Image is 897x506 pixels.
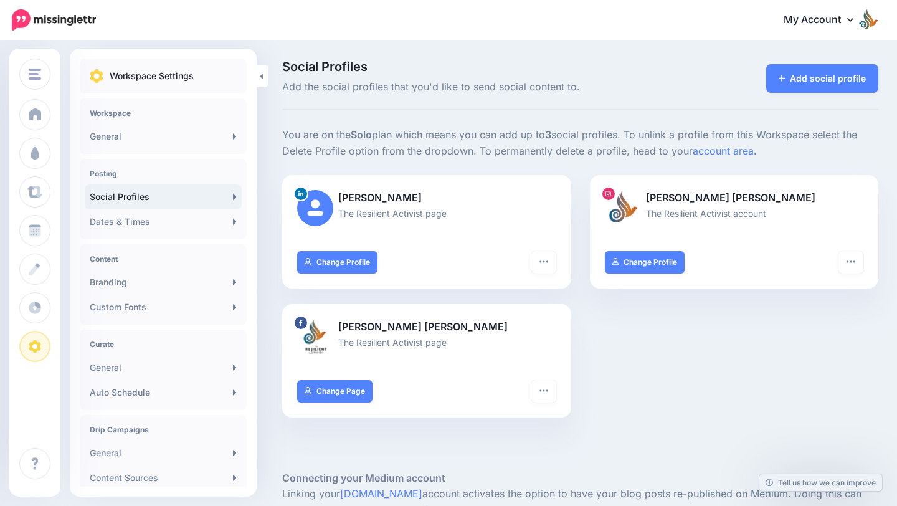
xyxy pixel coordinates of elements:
[85,355,242,380] a: General
[693,145,754,157] a: account area
[90,169,237,178] h4: Posting
[297,335,556,350] p: The Resilient Activist page
[297,251,377,274] a: Change Profile
[85,465,242,490] a: Content Sources
[85,295,242,320] a: Custom Fonts
[282,79,673,95] span: Add the social profiles that you'd like to send social content to.
[297,319,333,355] img: 252809667_4683429838407749_1838637535353719848_n-bsa125681.png
[297,380,373,403] a: Change Page
[351,128,372,141] b: Solo
[90,425,237,434] h4: Drip Campaigns
[90,108,237,118] h4: Workspace
[85,209,242,234] a: Dates & Times
[85,124,242,149] a: General
[282,127,878,160] p: You are on the plan which means you can add up to social profiles. To unlink a profile from this ...
[759,474,882,491] a: Tell us how we can improve
[90,254,237,264] h4: Content
[297,319,556,335] p: [PERSON_NAME] [PERSON_NAME]
[297,206,556,221] p: The Resilient Activist page
[85,441,242,465] a: General
[605,190,641,226] img: 272154027_129880729524117_961140755981698530_n-bsa125680.jpg
[605,190,864,206] p: [PERSON_NAME] [PERSON_NAME]
[297,190,556,206] p: [PERSON_NAME]
[297,190,333,226] img: user_default_image.png
[282,60,673,73] span: Social Profiles
[85,380,242,405] a: Auto Schedule
[605,251,685,274] a: Change Profile
[605,206,864,221] p: The Resilient Activist account
[110,69,194,84] p: Workspace Settings
[771,5,878,36] a: My Account
[85,184,242,209] a: Social Profiles
[90,340,237,349] h4: Curate
[85,270,242,295] a: Branding
[766,64,879,93] a: Add social profile
[29,69,41,80] img: menu.png
[90,69,103,83] img: settings.png
[12,9,96,31] img: Missinglettr
[340,487,422,500] a: [DOMAIN_NAME]
[545,128,551,141] b: 3
[282,470,878,486] h5: Connecting your Medium account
